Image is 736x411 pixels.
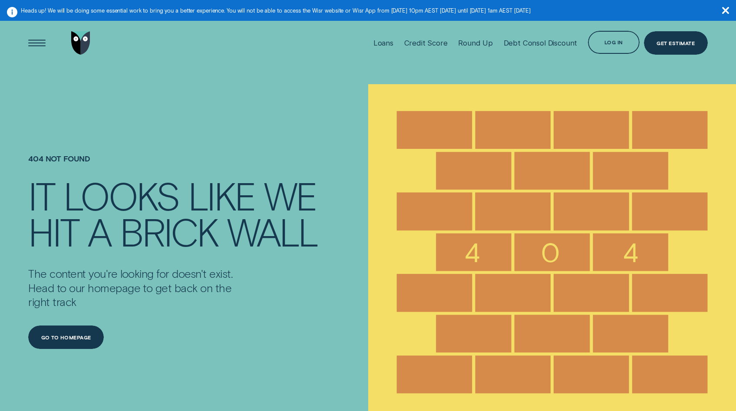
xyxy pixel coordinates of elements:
[458,39,493,47] div: Round Up
[28,250,252,309] div: The content you're looking for doesn't exist. Head to our homepage to get back on the right track
[28,214,79,250] div: hit
[28,326,104,349] button: Go to homepage
[458,17,493,69] a: Round Up
[188,178,255,214] div: like
[63,178,179,214] div: looks
[264,178,316,214] div: we
[69,17,92,69] a: Go to home page
[120,214,218,250] div: brick
[404,39,448,47] div: Credit Score
[28,178,54,214] div: It
[71,31,91,54] img: Wisr
[28,178,337,250] h4: It looks like we hit a brick wall
[25,31,48,54] button: Open Menu
[88,214,111,250] div: a
[373,39,393,47] div: Loans
[504,39,578,47] div: Debt Consol Discount
[504,17,578,69] a: Debt Consol Discount
[404,17,448,69] a: Credit Score
[588,31,640,54] button: Log in
[373,17,393,69] a: Loans
[644,31,708,54] a: Get Estimate
[227,214,317,250] div: wall
[28,154,368,178] h1: 404 NOT FOUND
